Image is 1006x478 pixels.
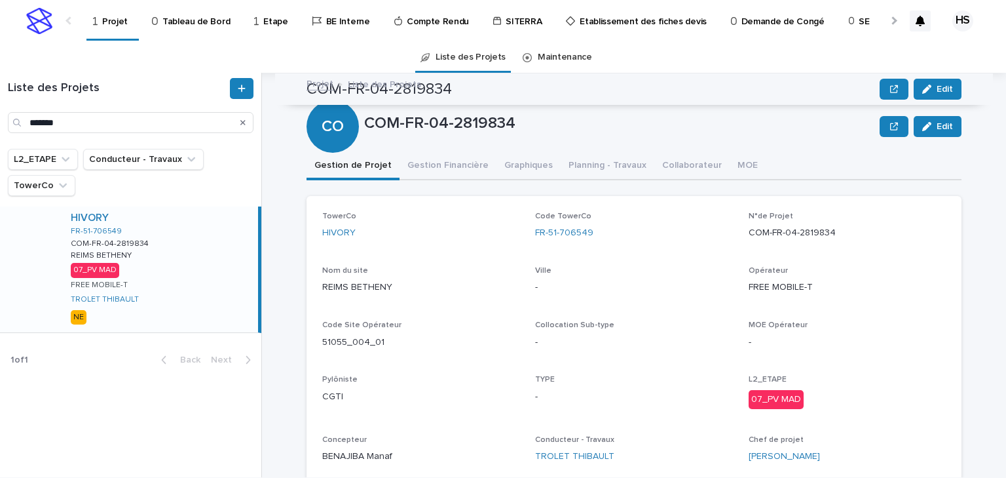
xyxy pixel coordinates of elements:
[749,267,788,275] span: Opérateur
[952,10,973,31] div: HS
[71,227,122,236] a: FR-51-706549
[535,336,732,349] p: -
[749,321,808,329] span: MOE Opérateur
[322,390,519,404] p: CGTI
[211,355,240,365] span: Next
[8,81,227,96] h1: Liste des Projets
[749,226,946,240] p: COM-FR-04-2819834
[535,226,593,240] a: FR-51-706549
[561,153,654,180] button: Planning - Travaux
[71,212,109,224] a: HIVORY
[71,281,128,290] p: FREE MOBILE-T
[322,336,519,349] p: 51055_004_01
[71,237,151,249] p: COM-FR-04-2819834
[322,450,519,464] p: BENAJIBA Manaf
[8,149,78,170] button: L2_ETAPE
[749,212,793,220] span: N°de Projet
[322,281,519,294] p: REIMS BETHENY
[535,321,614,329] span: Collocation Sub-type
[8,112,253,133] input: Search
[535,436,614,444] span: Conducteur - Travaux
[749,436,804,444] span: Chef de projet
[436,42,506,73] a: Liste des Projets
[348,76,421,90] p: Liste des Projets
[749,336,946,349] p: -
[535,376,555,384] span: TYPE
[322,267,368,275] span: Nom du site
[151,354,206,366] button: Back
[26,8,52,34] img: stacker-logo-s-only.png
[730,153,766,180] button: MOE
[322,226,356,240] a: HIVORY
[364,114,874,133] p: COM-FR-04-2819834
[83,149,204,170] button: Conducteur - Travaux
[654,153,730,180] button: Collaborateur
[535,267,551,275] span: Ville
[749,390,804,409] div: 07_PV MAD
[71,310,86,325] div: NE
[749,450,820,464] a: [PERSON_NAME]
[322,436,367,444] span: Concepteur
[400,153,496,180] button: Gestion Financière
[307,64,359,136] div: CO
[322,212,356,220] span: TowerCo
[535,281,732,294] p: -
[749,281,946,294] p: FREE MOBILE-T
[937,122,953,131] span: Edit
[71,263,119,277] div: 07_PV MAD
[172,355,200,365] span: Back
[535,450,614,464] a: TROLET THIBAULT
[206,354,261,366] button: Next
[307,75,333,90] a: Projet
[307,153,400,180] button: Gestion de Projet
[538,42,592,73] a: Maintenance
[496,153,561,180] button: Graphiques
[749,376,787,384] span: L2_ETAPE
[914,116,961,137] button: Edit
[8,175,75,196] button: TowerCo
[71,249,134,260] p: REIMS BETHENY
[322,321,401,329] span: Code Site Opérateur
[535,212,591,220] span: Code TowerCo
[535,390,732,404] p: -
[71,295,139,304] a: TROLET THIBAULT
[322,376,358,384] span: Pylôniste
